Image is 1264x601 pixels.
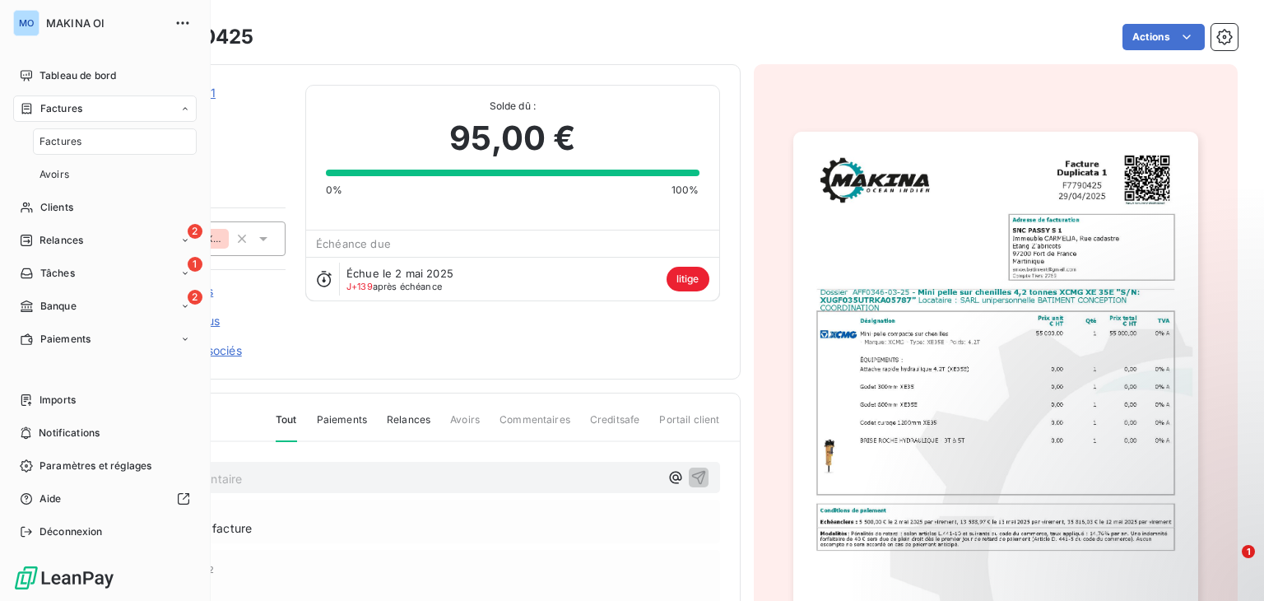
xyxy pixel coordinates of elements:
span: Paiements [40,332,91,347]
span: Banque [40,299,77,314]
iframe: Intercom live chat [1208,545,1248,585]
span: MAKINA OI [46,16,165,30]
span: Avoirs [450,412,480,440]
a: Aide [13,486,197,512]
span: Tâches [40,266,75,281]
span: 95,00 € [449,114,575,163]
span: Tableau de bord [39,68,116,83]
span: litige [667,267,709,291]
span: 2 [188,290,202,305]
div: MO [13,10,39,36]
span: Factures [40,101,82,116]
span: Imports [39,393,76,408]
span: Paramètres et réglages [39,459,151,473]
span: Solde dû : [326,99,699,114]
span: J+139 [346,281,373,292]
span: Paiements [317,412,367,440]
iframe: Intercom notifications message [935,441,1264,557]
span: Notifications [39,426,100,440]
span: 1 [1242,545,1255,558]
span: Creditsafe [590,412,640,440]
span: Tout [276,412,297,442]
span: 0% [326,183,342,198]
span: Relances [387,412,430,440]
img: Logo LeanPay [13,565,115,591]
button: Actions [1122,24,1205,50]
span: Clients [40,200,73,215]
span: Échéance due [316,237,391,250]
span: Portail client [659,412,719,440]
span: Relances [39,233,83,248]
span: Déconnexion [39,524,103,539]
span: après échéance [346,282,442,291]
span: Avoirs [39,167,69,182]
span: 100% [671,183,699,198]
span: Commentaires [500,412,570,440]
span: Échue le 2 mai 2025 [346,267,453,280]
span: 2 [188,224,202,239]
span: Aide [39,492,62,506]
span: 1 [188,257,202,272]
span: Factures [39,134,81,149]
